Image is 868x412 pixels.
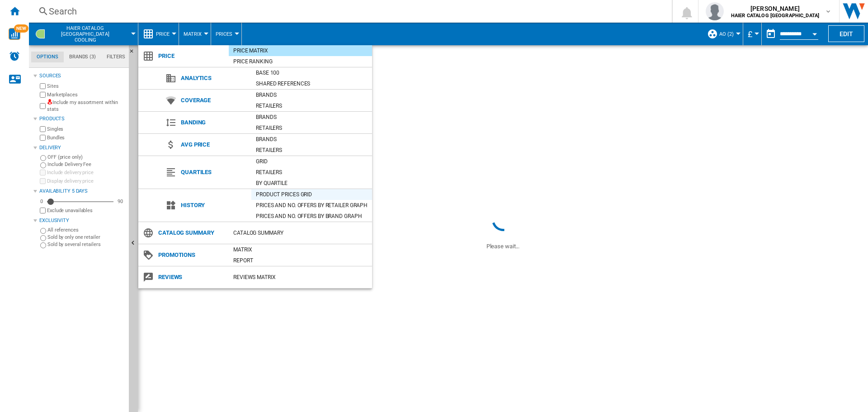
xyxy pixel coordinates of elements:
[176,72,251,85] span: Analytics
[154,249,229,261] span: Promotions
[251,179,372,188] div: By quartile
[251,113,372,122] div: Brands
[251,190,372,199] div: Product prices grid
[229,273,372,282] div: REVIEWS Matrix
[251,212,372,221] div: Prices and No. offers by brand graph
[229,245,372,254] div: Matrix
[251,101,372,110] div: Retailers
[176,138,251,151] span: Avg price
[251,79,372,88] div: Shared references
[176,94,251,107] span: Coverage
[229,57,372,66] div: Price Ranking
[154,227,229,239] span: Catalog Summary
[229,46,372,55] div: Price Matrix
[251,146,372,155] div: Retailers
[251,68,372,77] div: Base 100
[251,135,372,144] div: Brands
[251,157,372,166] div: Grid
[176,199,251,212] span: History
[176,116,251,129] span: Banding
[251,168,372,177] div: Retailers
[251,123,372,133] div: Retailers
[229,228,372,237] div: Catalog Summary
[251,90,372,99] div: Brands
[229,256,372,265] div: Report
[176,166,251,179] span: Quartiles
[154,271,229,284] span: Reviews
[251,201,372,210] div: Prices and No. offers by retailer graph
[154,50,229,62] span: Price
